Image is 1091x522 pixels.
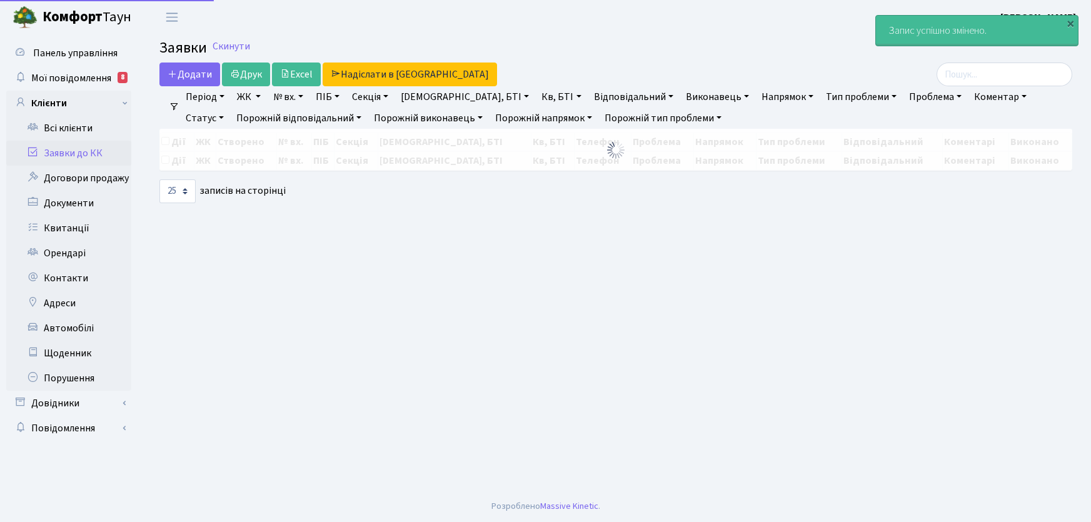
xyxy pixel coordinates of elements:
[6,216,131,241] a: Квитанції
[606,140,626,160] img: Обробка...
[6,291,131,316] a: Адреси
[6,341,131,366] a: Щоденник
[6,141,131,166] a: Заявки до КК
[369,108,488,129] a: Порожній виконавець
[156,7,188,28] button: Переключити навігацію
[536,86,586,108] a: Кв, БТІ
[6,166,131,191] a: Договори продажу
[589,86,678,108] a: Відповідальний
[6,41,131,66] a: Панель управління
[232,86,266,108] a: ЖК
[159,37,207,59] span: Заявки
[159,179,286,203] label: записів на сторінці
[6,366,131,391] a: Порушення
[6,241,131,266] a: Орендарі
[6,116,131,141] a: Всі клієнти
[168,68,212,81] span: Додати
[6,66,131,91] a: Мої повідомлення8
[159,63,220,86] a: Додати
[904,86,967,108] a: Проблема
[600,108,726,129] a: Порожній тип проблеми
[6,391,131,416] a: Довідники
[181,108,229,129] a: Статус
[6,316,131,341] a: Автомобілі
[490,108,597,129] a: Порожній напрямок
[1000,10,1076,25] a: [PERSON_NAME]
[876,16,1078,46] div: Запис успішно змінено.
[937,63,1072,86] input: Пошук...
[13,5,38,30] img: logo.png
[540,499,598,513] a: Massive Kinetic
[43,7,131,28] span: Таун
[491,499,600,513] div: Розроблено .
[272,63,321,86] a: Excel
[159,179,196,203] select: записів на сторінці
[757,86,818,108] a: Напрямок
[347,86,393,108] a: Секція
[6,416,131,441] a: Повідомлення
[181,86,229,108] a: Період
[6,191,131,216] a: Документи
[1000,11,1076,24] b: [PERSON_NAME]
[681,86,754,108] a: Виконавець
[396,86,534,108] a: [DEMOGRAPHIC_DATA], БТІ
[231,108,366,129] a: Порожній відповідальний
[268,86,308,108] a: № вх.
[31,71,111,85] span: Мої повідомлення
[821,86,902,108] a: Тип проблеми
[1064,17,1077,29] div: ×
[33,46,118,60] span: Панель управління
[311,86,344,108] a: ПІБ
[118,72,128,83] div: 8
[323,63,497,86] a: Надіслати в [GEOGRAPHIC_DATA]
[6,91,131,116] a: Клієнти
[969,86,1032,108] a: Коментар
[43,7,103,27] b: Комфорт
[6,266,131,291] a: Контакти
[213,41,250,53] a: Скинути
[222,63,270,86] a: Друк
